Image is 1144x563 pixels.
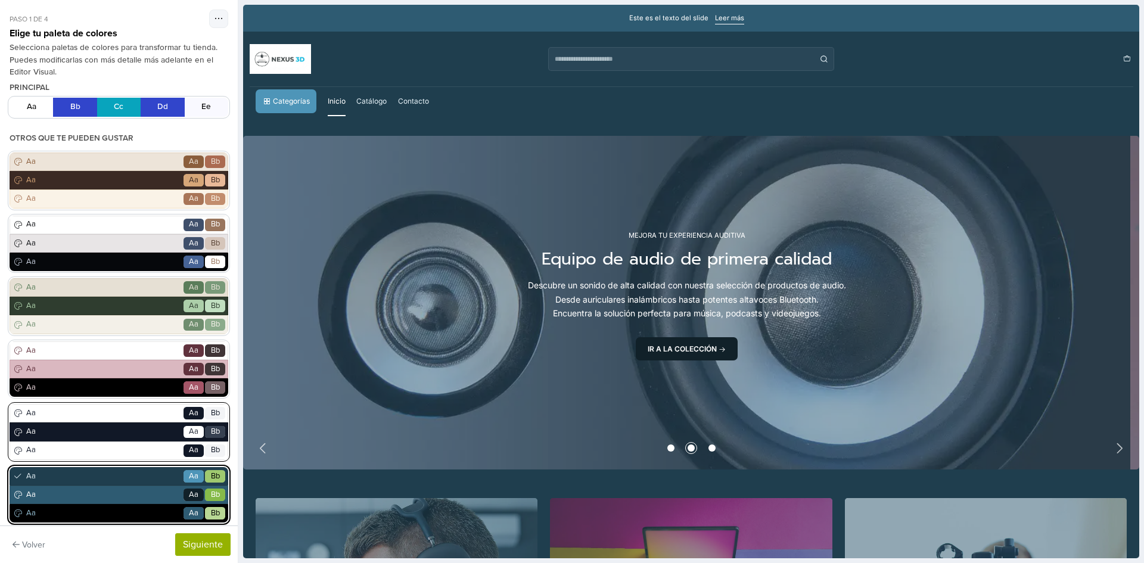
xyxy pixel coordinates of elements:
h4: Otros que te pueden gustar [10,133,133,143]
button: Submit [571,42,591,66]
span: Aa [24,426,182,438]
span: Bb [211,219,220,231]
span: Aa [24,175,182,186]
span: Go to slide 1 [421,436,435,450]
div: Selecciona paletas de colores para transformar tu tienda. Puedes modificarlas con más detalle más... [10,42,228,78]
h3: Elige tu paleta de colores [10,28,117,39]
span: Bb [211,408,220,419]
span: Aa [24,238,182,250]
span: Bb [211,238,220,250]
span: Bb [211,282,220,294]
span: Aa [24,408,182,419]
a: Contacto [155,82,186,111]
span: Aa [24,382,182,394]
span: Aa [24,156,182,168]
span: Aa [189,175,198,186]
button: AaAaBbAaAaBbAaAaBb [10,153,228,209]
button: AaAaBbAaAaBbAaAaBb [10,278,228,334]
span: Go to slide 2 [441,436,455,450]
a: Categorías [13,85,73,108]
button: Next slide [866,436,884,450]
span: Aa [24,508,182,520]
span: Bb [211,363,220,375]
span: Aa [189,408,198,419]
span: Go to slide 3 [462,436,476,450]
span: Bb [211,382,220,394]
span: Aa [24,444,182,456]
span: Aa [189,363,198,375]
button: AaAaBbAaAaBbAaAaBb [10,341,228,397]
button: AaBbCcDdEe [10,98,228,117]
span: Bb [211,508,220,520]
span: Aa [189,489,198,501]
button: AaAaBbAaAaBbAaAaBb [10,467,228,523]
span: Bb [211,319,220,331]
span: Aa [24,345,182,357]
span: Aa [189,444,198,456]
span: Aa [24,489,182,501]
span: Bb [211,345,220,357]
span: Bb [211,489,220,501]
span: Aa [24,282,182,294]
span: Aa [189,508,198,520]
span: Aa [189,471,198,483]
span: Aa [189,282,198,294]
span: Aa [189,345,198,357]
span: Aa [189,319,198,331]
h4: Principal [10,83,49,92]
button: Previous slide [13,436,30,450]
span: Aa [189,156,198,168]
span: Aa [189,193,198,205]
button: Carro [878,47,890,61]
span: Aa [24,300,182,312]
span: Bb [211,256,220,268]
span: Aa [24,363,182,375]
span: Aa [24,319,182,331]
button: AaAaBbAaAaBbAaAaBb [10,404,228,460]
span: Aa [189,426,198,438]
span: Bb [211,175,220,186]
a: Catálogo [113,82,144,111]
button: Siguiente [175,533,231,556]
a: Inicio [85,82,102,111]
button: Volver [7,536,51,554]
span: Bb [211,471,220,483]
span: Bb [211,156,220,168]
span: Aa [24,471,182,483]
img: Nexus3D [7,39,69,69]
span: Aa [189,256,198,268]
span: Bb [211,300,220,312]
span: Bb [211,426,220,438]
span: Paso 1 de 4 [10,14,48,24]
span: Aa [189,238,198,250]
span: Aa [24,193,182,205]
span: Bb [211,444,220,456]
span: Aa [24,219,182,231]
span: Aa [189,219,198,231]
span: Bb [211,193,220,205]
span: Aa [189,300,198,312]
span: Aa [24,256,182,268]
span: Aa [189,382,198,394]
button: AaAaBbAaAaBbAaAaBb [10,216,228,272]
